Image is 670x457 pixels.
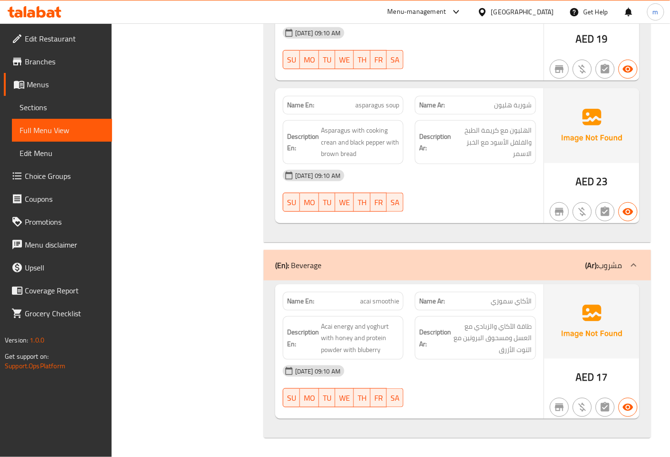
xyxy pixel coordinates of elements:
span: 19 [597,30,608,48]
span: SU [287,391,296,405]
span: 17 [597,368,608,386]
button: MO [300,193,319,212]
strong: Description Ar: [419,326,451,350]
span: SU [287,53,296,67]
strong: Name Ar: [419,296,445,306]
a: Grocery Checklist [4,302,112,325]
button: TH [354,50,371,69]
a: Edit Restaurant [4,27,112,50]
span: شوربة هليون [494,100,532,110]
div: [GEOGRAPHIC_DATA] [491,7,554,17]
span: TH [358,391,367,405]
span: Sections [20,102,104,113]
span: TH [358,53,367,67]
span: AED [576,172,594,191]
span: [DATE] 09:10 AM [291,29,344,38]
span: MO [304,391,315,405]
a: Choice Groups [4,165,112,187]
span: Acai energy and yoghurt with honey and protein powder with bluberry [321,321,400,356]
span: Grocery Checklist [25,308,104,319]
span: Get support on: [5,350,49,363]
span: FR [374,53,383,67]
a: Edit Menu [12,142,112,165]
span: Edit Restaurant [25,33,104,44]
span: Edit Menu [20,147,104,159]
button: TH [354,193,371,212]
button: SA [387,193,403,212]
strong: Description Ar: [419,131,451,154]
b: (En): [275,258,289,272]
span: Full Menu View [20,125,104,136]
strong: Name Ar: [419,100,445,110]
button: SU [283,388,300,407]
a: Branches [4,50,112,73]
a: Upsell [4,256,112,279]
a: Menu disclaimer [4,233,112,256]
button: Not has choices [596,398,615,417]
button: Purchased item [573,60,592,79]
img: Ae5nvW7+0k+MAAAAAElFTkSuQmCC [544,88,639,163]
span: WE [339,53,350,67]
span: WE [339,391,350,405]
span: Choice Groups [25,170,104,182]
span: الهليون مع كريمة الطبخ والفلفل الأسود مع الخبز الاسمر [453,125,532,160]
button: SU [283,50,300,69]
span: Promotions [25,216,104,228]
span: SA [391,391,400,405]
div: (En): Beverage(Ar):مشروب [264,250,651,280]
button: MO [300,50,319,69]
span: 1.0.0 [30,334,44,346]
a: Coverage Report [4,279,112,302]
span: [DATE] 09:10 AM [291,171,344,180]
a: Sections [12,96,112,119]
button: TU [319,50,335,69]
a: Full Menu View [12,119,112,142]
button: Available [618,60,638,79]
span: m [653,7,659,17]
span: MO [304,53,315,67]
img: Ae5nvW7+0k+MAAAAAElFTkSuQmCC [544,284,639,359]
button: Purchased item [573,202,592,221]
button: FR [371,388,387,407]
span: TU [323,196,331,209]
span: WE [339,196,350,209]
span: FR [374,391,383,405]
button: WE [335,388,354,407]
a: Menus [4,73,112,96]
span: Upsell [25,262,104,273]
button: Purchased item [573,398,592,417]
span: MO [304,196,315,209]
button: Not branch specific item [550,202,569,221]
strong: Name En: [287,296,314,306]
button: WE [335,50,354,69]
button: Not branch specific item [550,398,569,417]
b: (Ar): [586,258,598,272]
strong: Name En: [287,100,314,110]
p: Beverage [275,260,321,271]
span: FR [374,196,383,209]
a: Promotions [4,210,112,233]
strong: Description En: [287,131,319,154]
button: TH [354,388,371,407]
span: Menu disclaimer [25,239,104,250]
span: AED [576,368,594,386]
button: Not has choices [596,60,615,79]
div: Menu-management [388,6,446,18]
button: TU [319,193,335,212]
button: SA [387,388,403,407]
span: SA [391,196,400,209]
span: SU [287,196,296,209]
span: acai smoothie [360,296,399,306]
span: asparagus soup [355,100,399,110]
button: Available [618,202,638,221]
strong: Description En: [287,326,319,350]
span: Asparagus with cooking crean and black pepper with brown bread [321,125,400,160]
button: WE [335,193,354,212]
p: مشروب [586,260,622,271]
button: MO [300,388,319,407]
button: SU [283,193,300,212]
button: Not has choices [596,202,615,221]
span: TU [323,53,331,67]
span: TU [323,391,331,405]
span: [DATE] 09:10 AM [291,367,344,376]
